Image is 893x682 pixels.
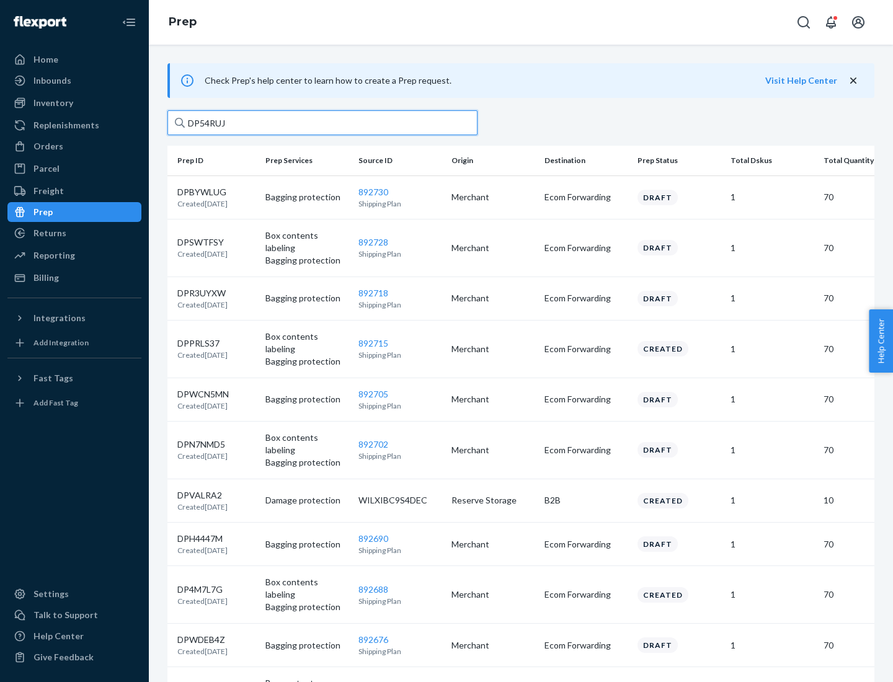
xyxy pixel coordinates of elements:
[638,240,678,255] div: Draft
[358,634,388,645] a: 892676
[265,538,349,551] p: Bagging protection
[7,308,141,328] button: Integrations
[7,115,141,135] a: Replenishments
[451,393,535,405] p: Merchant
[638,442,678,458] div: Draft
[177,545,228,556] p: Created [DATE]
[358,596,442,606] p: Shipping Plan
[265,576,349,601] p: Box contents labeling
[177,646,228,657] p: Created [DATE]
[544,444,628,456] p: Ecom Forwarding
[7,93,141,113] a: Inventory
[33,140,63,153] div: Orders
[358,646,442,657] p: Shipping Plan
[358,439,388,449] a: 892702
[177,299,228,310] p: Created [DATE]
[638,392,678,407] div: Draft
[33,651,94,663] div: Give Feedback
[791,10,816,35] button: Open Search Box
[731,191,814,203] p: 1
[544,538,628,551] p: Ecom Forwarding
[638,493,688,508] div: Created
[540,146,633,175] th: Destination
[7,393,141,413] a: Add Fast Tag
[177,438,228,451] p: DPN7NMD5
[7,626,141,646] a: Help Center
[177,198,228,209] p: Created [DATE]
[33,372,73,384] div: Fast Tags
[33,337,89,348] div: Add Integration
[7,647,141,667] button: Give Feedback
[177,583,228,596] p: DP4M7L7G
[731,242,814,254] p: 1
[451,242,535,254] p: Merchant
[846,10,871,35] button: Open account menu
[451,588,535,601] p: Merchant
[731,292,814,304] p: 1
[358,237,388,247] a: 892728
[358,198,442,209] p: Shipping Plan
[177,596,228,606] p: Created [DATE]
[358,288,388,298] a: 892718
[265,494,349,507] p: Damage protection
[819,10,843,35] button: Open notifications
[7,333,141,353] a: Add Integration
[177,388,229,401] p: DPWCN5MN
[177,401,229,411] p: Created [DATE]
[358,338,388,348] a: 892715
[33,97,73,109] div: Inventory
[765,74,837,87] button: Visit Help Center
[33,249,75,262] div: Reporting
[358,299,442,310] p: Shipping Plan
[7,246,141,265] a: Reporting
[731,588,814,601] p: 1
[358,187,388,197] a: 892730
[451,343,535,355] p: Merchant
[731,538,814,551] p: 1
[7,202,141,222] a: Prep
[7,605,141,625] a: Talk to Support
[33,588,69,600] div: Settings
[544,588,628,601] p: Ecom Forwarding
[638,587,688,603] div: Created
[33,272,59,284] div: Billing
[177,489,228,502] p: DPVALRA2
[544,242,628,254] p: Ecom Forwarding
[33,74,71,87] div: Inbounds
[638,190,678,205] div: Draft
[177,337,228,350] p: DPPRLS37
[177,451,228,461] p: Created [DATE]
[14,16,66,29] img: Flexport logo
[7,368,141,388] button: Fast Tags
[633,146,726,175] th: Prep Status
[117,10,141,35] button: Close Navigation
[869,309,893,373] span: Help Center
[33,397,78,408] div: Add Fast Tag
[358,533,388,544] a: 892690
[265,292,349,304] p: Bagging protection
[177,533,228,545] p: DPH4447M
[177,634,228,646] p: DPWDEB4Z
[265,393,349,405] p: Bagging protection
[260,146,353,175] th: Prep Services
[33,162,60,175] div: Parcel
[33,609,98,621] div: Talk to Support
[7,181,141,201] a: Freight
[167,146,260,175] th: Prep ID
[205,75,451,86] span: Check Prep's help center to learn how to create a Prep request.
[265,639,349,652] p: Bagging protection
[33,312,86,324] div: Integrations
[7,136,141,156] a: Orders
[7,268,141,288] a: Billing
[638,341,688,356] div: Created
[544,393,628,405] p: Ecom Forwarding
[446,146,540,175] th: Origin
[358,249,442,259] p: Shipping Plan
[358,401,442,411] p: Shipping Plan
[638,536,678,552] div: Draft
[726,146,819,175] th: Total Dskus
[177,502,228,512] p: Created [DATE]
[451,191,535,203] p: Merchant
[544,292,628,304] p: Ecom Forwarding
[265,330,349,355] p: Box contents labeling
